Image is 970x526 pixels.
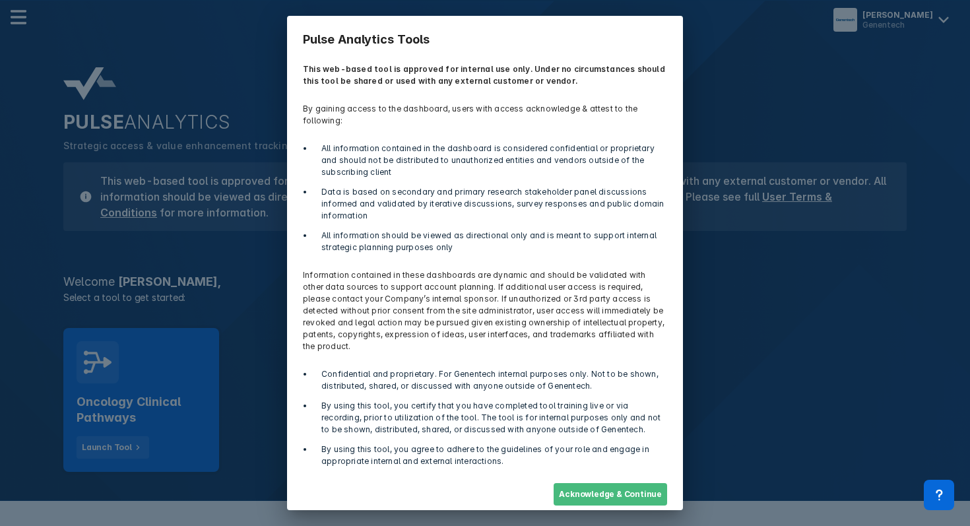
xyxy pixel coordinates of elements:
li: All information contained in the dashboard is considered confidential or proprietary and should n... [313,143,667,178]
p: By gaining access to the dashboard, users with access acknowledge & attest to the following: [295,95,675,135]
li: All information should be viewed as directional only and is meant to support internal strategic p... [313,230,667,253]
button: Acknowledge & Continue [554,483,667,506]
p: Information contained in these dashboards are dynamic and should be validated with other data sou... [295,261,675,360]
div: Contact Support [924,480,954,510]
li: Confidential and proprietary. For Genentech internal purposes only. Not to be shown, distributed,... [313,368,667,392]
li: By using this tool, you certify that you have completed tool training live or via recording, prio... [313,400,667,436]
li: By using this tool, you agree to adhere to the guidelines of your role and engage in appropriate ... [313,444,667,467]
h3: Pulse Analytics Tools [295,24,675,55]
p: This web-based tool is approved for internal use only. Under no circumstances should this tool be... [295,55,675,95]
li: Data is based on secondary and primary research stakeholder panel discussions informed and valida... [313,186,667,222]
